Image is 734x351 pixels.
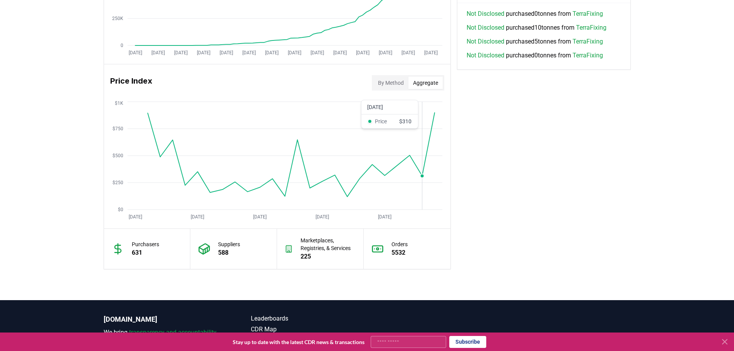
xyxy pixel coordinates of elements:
a: Leaderboards [251,314,367,323]
p: 5532 [391,248,408,257]
tspan: $1K [115,101,123,106]
tspan: $0 [118,207,123,212]
tspan: [DATE] [128,50,142,55]
tspan: 250K [112,16,123,21]
tspan: [DATE] [333,50,346,55]
tspan: [DATE] [151,50,165,55]
p: Suppliers [218,240,240,248]
tspan: [DATE] [197,50,210,55]
tspan: [DATE] [253,214,267,220]
tspan: [DATE] [287,50,301,55]
span: purchased 10 tonnes from [467,23,606,32]
tspan: $500 [113,153,123,158]
tspan: [DATE] [265,50,278,55]
button: Aggregate [408,77,443,89]
h3: Price Index [110,75,152,91]
tspan: [DATE] [401,50,415,55]
p: [DOMAIN_NAME] [104,314,220,325]
p: 588 [218,248,240,257]
tspan: [DATE] [310,50,324,55]
button: By Method [373,77,408,89]
tspan: [DATE] [316,214,329,220]
a: Not Disclosed [467,9,504,18]
a: Not Disclosed [467,51,504,60]
span: purchased 5 tonnes from [467,37,603,46]
tspan: [DATE] [356,50,369,55]
tspan: [DATE] [424,50,437,55]
tspan: $250 [113,180,123,185]
a: TerraFixing [576,23,606,32]
a: TerraFixing [573,51,603,60]
p: Orders [391,240,408,248]
tspan: [DATE] [174,50,187,55]
p: 225 [301,252,356,261]
tspan: 0 [121,43,123,48]
tspan: [DATE] [378,50,392,55]
p: Marketplaces, Registries, & Services [301,237,356,252]
tspan: [DATE] [128,214,142,220]
p: Purchasers [132,240,159,248]
p: 631 [132,248,159,257]
tspan: [DATE] [378,214,391,220]
span: purchased 0 tonnes from [467,51,603,60]
tspan: [DATE] [191,214,204,220]
a: TerraFixing [573,37,603,46]
span: purchased 0 tonnes from [467,9,603,18]
a: TerraFixing [573,9,603,18]
tspan: [DATE] [242,50,255,55]
tspan: [DATE] [219,50,233,55]
a: CDR Map [251,325,367,334]
tspan: $750 [113,126,123,131]
p: We bring to the durable carbon removal market [104,328,220,346]
span: transparency and accountability [129,329,217,336]
a: Not Disclosed [467,37,504,46]
a: Not Disclosed [467,23,504,32]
